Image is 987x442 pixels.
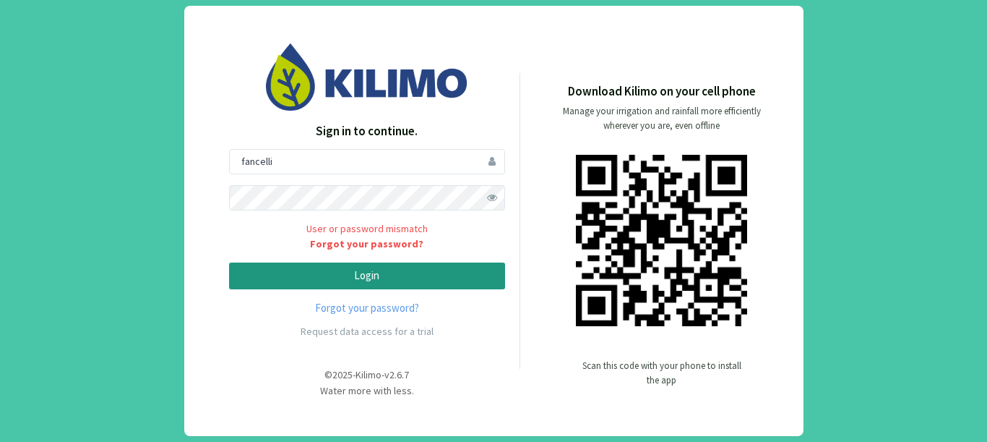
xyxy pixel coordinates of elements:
span: - [353,368,355,381]
span: User or password mismatch [229,221,505,252]
span: v2.6.7 [384,368,409,381]
span: 2025 [332,368,353,381]
a: Forgot your password? [229,300,505,317]
p: Login [241,268,493,284]
p: Sign in to continue. [229,122,505,141]
a: Forgot your password? [229,237,505,252]
span: © [324,368,332,381]
span: - [382,368,384,381]
button: Login [229,263,505,289]
a: Request data access for a trial [301,325,434,338]
span: Kilimo [355,368,382,381]
input: User [229,149,505,174]
img: Image [266,43,468,111]
img: qr code [576,155,747,326]
span: Water more with less. [320,384,414,397]
p: Manage your irrigation and rainfall more efficiently wherever you are, even offline [551,104,773,133]
p: Scan this code with your phone to install the app [582,359,741,388]
p: Download Kilimo on your cell phone [568,82,756,101]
